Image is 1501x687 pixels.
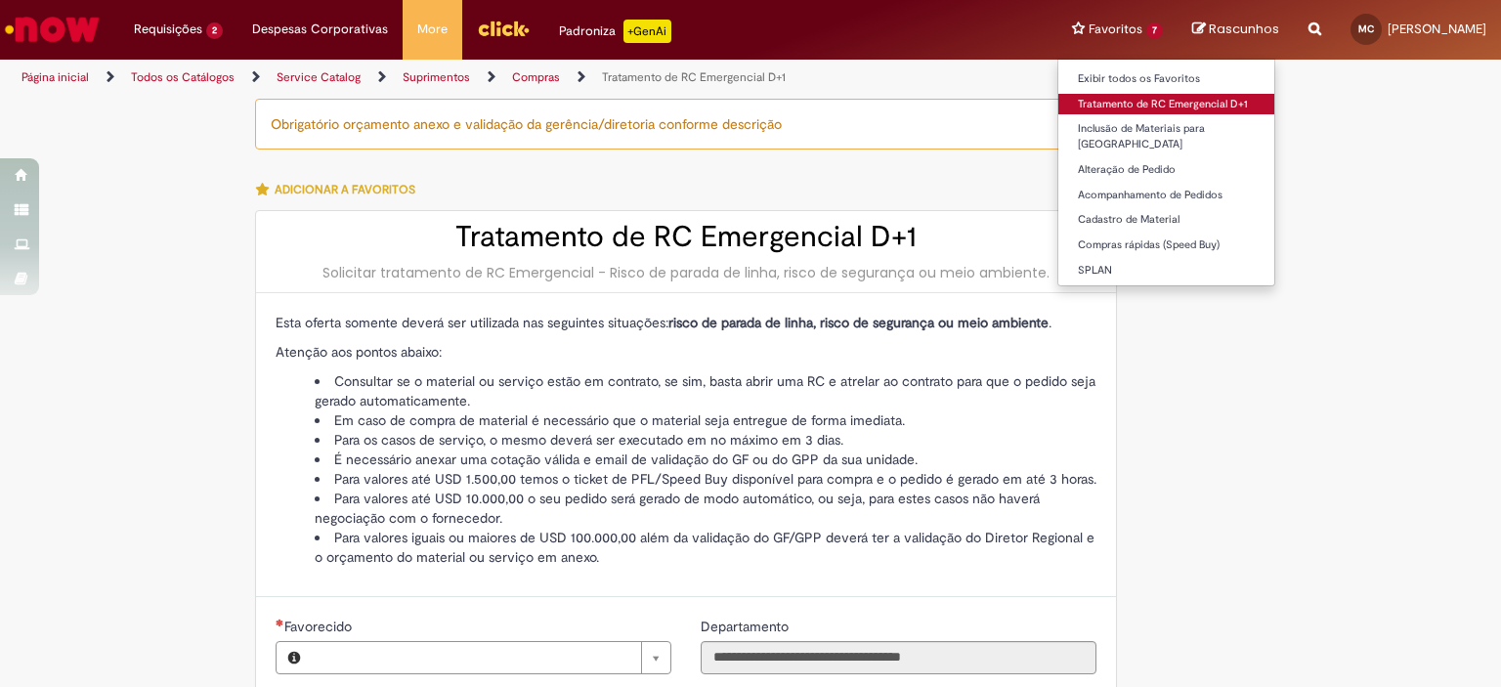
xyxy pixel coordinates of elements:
[1058,94,1274,115] a: Tratamento de RC Emergencial D+1
[276,263,1096,282] div: Solicitar tratamento de RC Emergencial - Risco de parada de linha, risco de segurança ou meio amb...
[701,618,793,635] span: Somente leitura - Departamento
[315,528,1096,567] li: Para valores iguais ou maiores de USD 100.000,00 além da validação do GF/GPP deverá ter a validaç...
[21,69,89,85] a: Página inicial
[252,20,388,39] span: Despesas Corporativas
[1089,20,1142,39] span: Favoritos
[1058,68,1274,90] a: Exibir todos os Favoritos
[1388,21,1486,37] span: [PERSON_NAME]
[315,410,1096,430] li: Em caso de compra de material é necessário que o material seja entregue de forma imediata.
[276,342,1096,362] p: Atenção aos pontos abaixo:
[1058,118,1274,154] a: Inclusão de Materiais para [GEOGRAPHIC_DATA]
[315,450,1096,469] li: É necessário anexar uma cotação válida e email de validação do GF ou do GPP da sua unidade.
[1146,22,1163,39] span: 7
[512,69,560,85] a: Compras
[1058,185,1274,206] a: Acompanhamento de Pedidos
[403,69,470,85] a: Suprimentos
[2,10,103,49] img: ServiceNow
[284,618,356,635] span: Necessários - Favorecido
[276,619,284,626] span: Necessários
[1192,21,1279,39] a: Rascunhos
[277,69,361,85] a: Service Catalog
[701,641,1096,674] input: Departamento
[701,617,793,636] label: Somente leitura - Departamento
[276,221,1096,253] h2: Tratamento de RC Emergencial D+1
[559,20,671,43] div: Padroniza
[131,69,235,85] a: Todos os Catálogos
[312,642,670,673] a: Limpar campo Favorecido
[1058,209,1274,231] a: Cadastro de Material
[1058,235,1274,256] a: Compras rápidas (Speed Buy)
[1358,22,1374,35] span: MC
[315,430,1096,450] li: Para os casos de serviço, o mesmo deverá ser executado em no máximo em 3 dias.
[315,371,1096,410] li: Consultar se o material ou serviço estão em contrato, se sim, basta abrir uma RC e atrelar ao con...
[315,489,1096,528] li: Para valores até USD 10.000,00 o seu pedido será gerado de modo automático, ou seja, para estes c...
[277,642,312,673] button: Favorecido, Visualizar este registro
[477,14,530,43] img: click_logo_yellow_360x200.png
[255,99,1117,150] div: Obrigatório orçamento anexo e validação da gerência/diretoria conforme descrição
[206,22,223,39] span: 2
[1058,159,1274,181] a: Alteração de Pedido
[315,469,1096,489] li: Para valores até USD 1.500,00 temos o ticket de PFL/Speed Buy disponível para compra e o pedido é...
[255,169,426,210] button: Adicionar a Favoritos
[276,313,1096,332] p: Esta oferta somente deverá ser utilizada nas seguintes situações: .
[134,20,202,39] span: Requisições
[1209,20,1279,38] span: Rascunhos
[15,60,986,96] ul: Trilhas de página
[668,314,1049,331] strong: risco de parada de linha, risco de segurança ou meio ambiente
[275,182,415,197] span: Adicionar a Favoritos
[417,20,448,39] span: More
[602,69,786,85] a: Tratamento de RC Emergencial D+1
[1057,59,1275,286] ul: Favoritos
[623,20,671,43] p: +GenAi
[1058,260,1274,281] a: SPLAN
